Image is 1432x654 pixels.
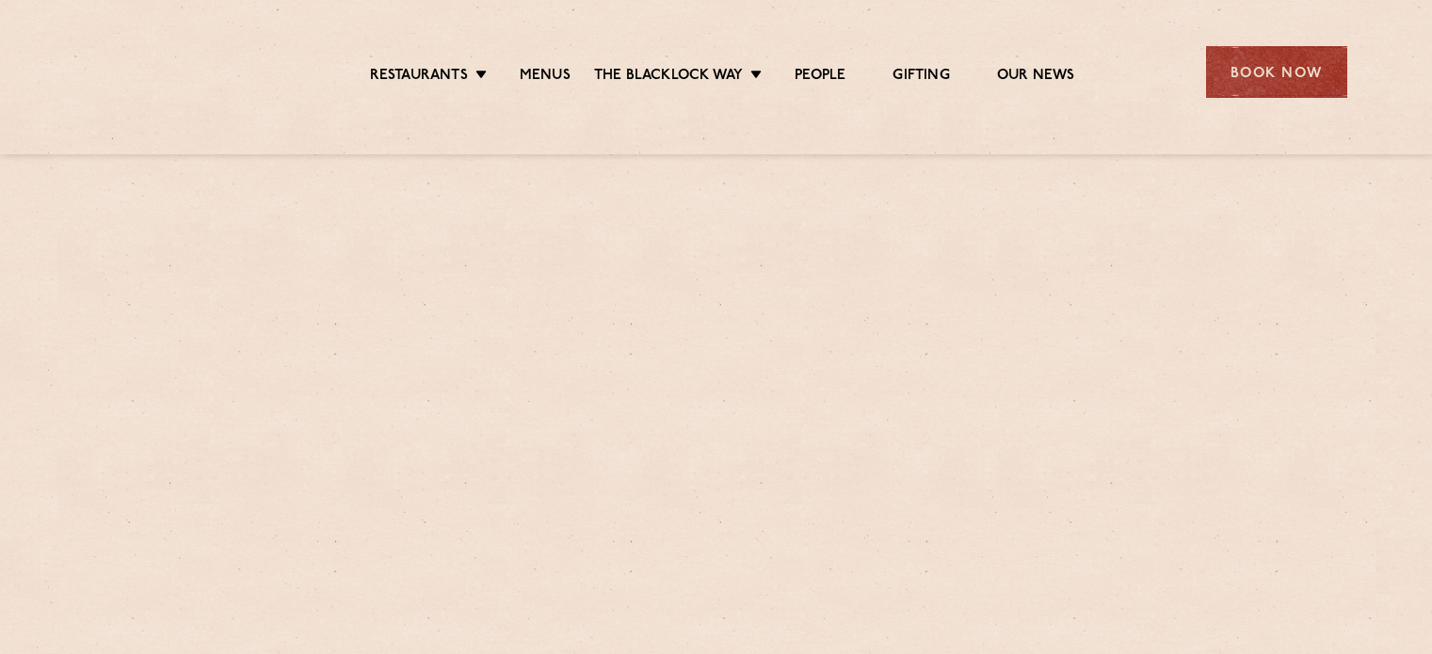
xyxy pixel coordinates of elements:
[893,67,949,88] a: Gifting
[594,67,743,88] a: The Blacklock Way
[370,67,468,88] a: Restaurants
[520,67,571,88] a: Menus
[997,67,1075,88] a: Our News
[795,67,845,88] a: People
[86,18,249,126] img: svg%3E
[1206,46,1347,98] div: Book Now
